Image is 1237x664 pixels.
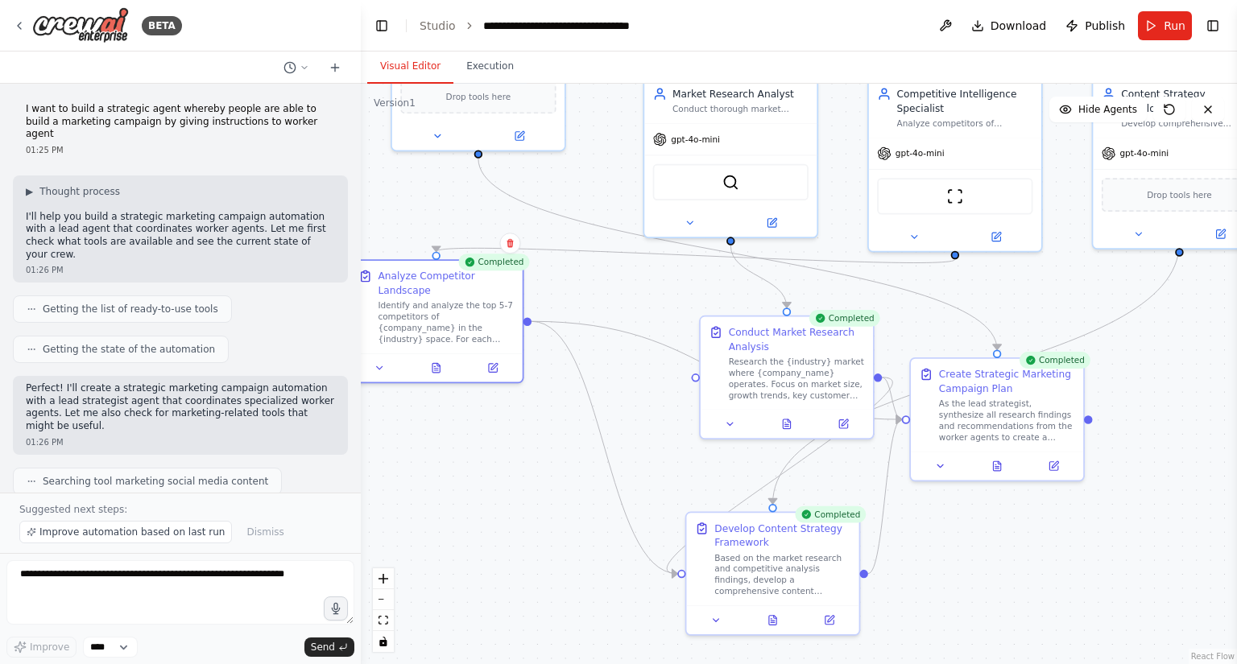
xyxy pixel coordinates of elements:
a: React Flow attribution [1191,652,1235,661]
div: Competitive Intelligence Specialist [897,87,1033,115]
g: Edge from 1cbd5c05-9a9b-4ff1-967b-2acf9338bf80 to db496919-0f9d-4140-b7bd-18c52cb1ef49 [868,412,902,580]
span: gpt-4o-mini [896,148,945,159]
button: Publish [1059,11,1132,40]
button: View output [967,458,1027,475]
span: Getting the list of ready-to-use tools [43,303,218,316]
span: Run [1164,18,1185,34]
a: Studio [420,19,456,32]
div: Market Research Analyst [672,87,809,101]
button: Click to speak your automation idea [324,596,348,621]
button: Hide Agents [1049,97,1147,122]
img: Logo [32,7,129,43]
div: As the lead strategist, synthesize all research findings and recommendations from the worker agen... [939,398,1075,443]
g: Edge from 1bd9a6f4-ebed-43c9-a11e-3901a01d77a7 to 1cbd5c05-9a9b-4ff1-967b-2acf9338bf80 [532,315,677,581]
div: Market Research AnalystConduct thorough market research for {company_name} in the {industry} sect... [643,77,818,238]
button: Open in side panel [805,612,854,629]
div: React Flow controls [373,568,394,652]
span: Improve automation based on last run [39,526,225,538]
button: Open in side panel [957,229,1036,245]
g: Edge from 50305684-44ed-43eb-afac-f14dd9f64972 to 1cbd5c05-9a9b-4ff1-967b-2acf9338bf80 [766,242,1186,504]
div: Completed [795,506,866,523]
span: gpt-4o-mini [671,134,720,145]
button: View output [757,415,817,432]
button: Open in side panel [732,214,811,231]
button: toggle interactivity [373,631,394,652]
span: Searching tool marketing social media content [43,475,268,488]
div: 01:25 PM [26,144,335,156]
button: Run [1138,11,1192,40]
div: Create Strategic Marketing Campaign Plan [939,367,1075,395]
g: Edge from 0a9c9053-c13c-4dd3-ae4e-89df4d45cd4e to 1bd9a6f4-ebed-43c9-a11e-3901a01d77a7 [429,237,962,273]
div: Conduct thorough market research for {company_name} in the {industry} sector, analyzing market si... [672,104,809,115]
div: Completed [458,254,529,270]
button: Improve [6,637,77,658]
div: BETA [142,16,182,35]
button: zoom out [373,589,394,610]
div: 01:26 PM [26,436,335,448]
span: Dismiss [246,526,283,538]
div: Analyze competitors of {company_name} in the {industry} sector, identifying their marketing strat... [897,118,1033,129]
div: CompletedDevelop Content Strategy FrameworkBased on the market research and competitive analysis ... [685,512,861,636]
button: Open in side panel [1029,458,1078,475]
p: I'll help you build a strategic marketing campaign automation with a lead agent that coordinates ... [26,211,335,261]
span: Send [311,641,335,654]
button: Start a new chat [322,58,348,77]
div: CompletedConduct Market Research AnalysisResearch the {industry} market where {company_name} oper... [699,316,875,439]
button: View output [407,360,466,377]
button: Switch to previous chat [277,58,316,77]
button: Execution [453,50,527,84]
button: Delete node [499,233,520,254]
span: Download [991,18,1047,34]
button: Visual Editor [367,50,453,84]
button: Open in side panel [480,128,559,145]
div: Conduct Market Research Analysis [729,325,865,353]
button: Send [304,637,354,657]
span: Improve [30,641,69,654]
span: Drop tools here [1147,188,1212,201]
g: Edge from f44e7393-d3b9-46b0-a17e-b709f88a6fed to 1bdc0fef-418e-4aba-ac1b-d79ba09d9fbd [724,245,794,307]
span: Drop tools here [446,90,511,104]
div: Based on the market research and competitive analysis findings, develop a comprehensive content s... [714,552,850,597]
button: Show right sidebar [1202,14,1224,37]
nav: breadcrumb [420,18,630,34]
div: Research the {industry} market where {company_name} operates. Focus on market size, growth trends... [729,356,865,401]
span: Hide Agents [1078,103,1137,116]
div: Analyze Competitor Landscape [378,269,514,297]
div: Completed [1020,352,1090,369]
div: Develop Content Strategy Framework [714,522,850,550]
div: Identify and analyze the top 5-7 competitors of {company_name} in the {industry} space. For each ... [378,300,514,345]
img: ScrapeWebsiteTool [946,188,963,204]
button: Open in side panel [819,415,867,432]
g: Edge from 8f1b34e0-fa39-47b0-81ae-3df3856d64f1 to db496919-0f9d-4140-b7bd-18c52cb1ef49 [471,159,1004,350]
div: Version 1 [374,97,416,109]
div: CompletedAnalyze Competitor LandscapeIdentify and analyze the top 5-7 competitors of {company_nam... [349,259,524,383]
span: Thought process [39,185,120,198]
button: Improve automation based on last run [19,521,232,543]
div: Competitive Intelligence SpecialistAnalyze competitors of {company_name} in the {industry} sector... [867,77,1043,253]
div: Completed [809,310,879,327]
span: ▶ [26,185,33,198]
span: Publish [1085,18,1125,34]
p: Suggested next steps: [19,503,341,516]
button: Hide left sidebar [370,14,393,37]
button: View output [743,612,803,629]
g: Edge from 1bd9a6f4-ebed-43c9-a11e-3901a01d77a7 to db496919-0f9d-4140-b7bd-18c52cb1ef49 [532,315,902,427]
span: gpt-4o-mini [1119,148,1169,159]
button: Download [965,11,1053,40]
div: CompletedCreate Strategic Marketing Campaign PlanAs the lead strategist, synthesize all research ... [909,357,1085,481]
img: SerperDevTool [722,174,739,191]
button: Dismiss [238,521,292,543]
div: 01:26 PM [26,264,335,276]
button: fit view [373,610,394,631]
p: I want to build a strategic agent whereby people are able to build a marketing campaign by giving... [26,103,335,141]
button: zoom in [373,568,394,589]
button: ▶Thought process [26,185,120,198]
button: Open in side panel [469,360,517,377]
span: Getting the state of the automation [43,343,215,356]
g: Edge from 1bdc0fef-418e-4aba-ac1b-d79ba09d9fbd to db496919-0f9d-4140-b7bd-18c52cb1ef49 [882,370,901,427]
p: Perfect! I'll create a strategic marketing campaign automation with a lead strategist agent that ... [26,382,335,432]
